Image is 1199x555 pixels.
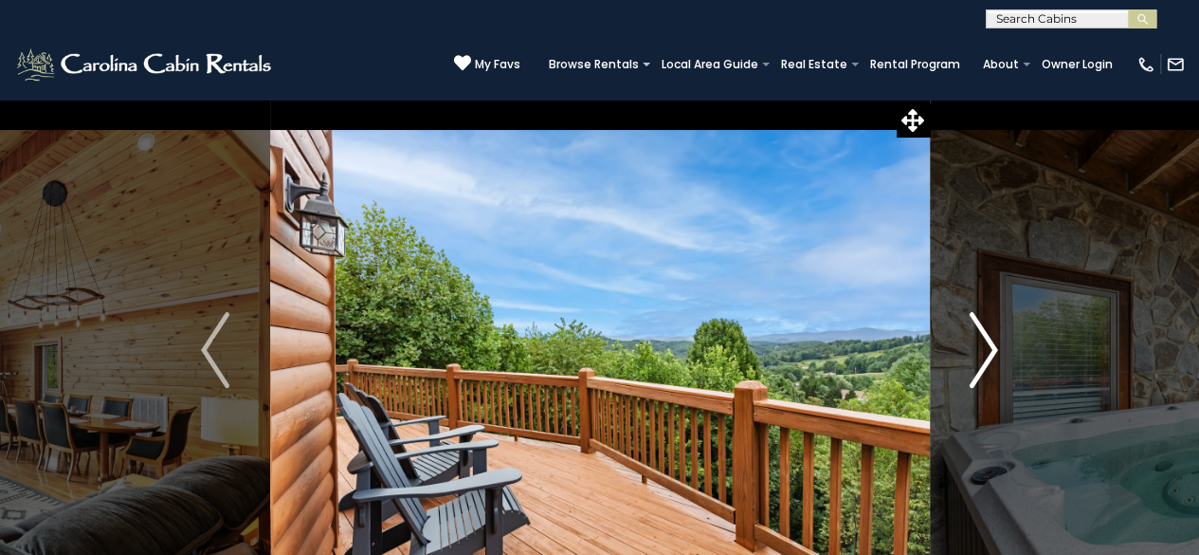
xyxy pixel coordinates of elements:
img: mail-regular-white.png [1166,55,1185,74]
img: arrow [201,312,229,388]
a: Real Estate [772,51,857,78]
img: phone-regular-white.png [1136,55,1155,74]
span: My Favs [475,56,520,73]
a: Local Area Guide [652,51,768,78]
a: About [973,51,1028,78]
a: Rental Program [861,51,970,78]
a: My Favs [454,54,520,74]
img: arrow [970,312,998,388]
a: Owner Login [1032,51,1122,78]
a: Browse Rentals [539,51,648,78]
img: White-1-2.png [14,46,277,83]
